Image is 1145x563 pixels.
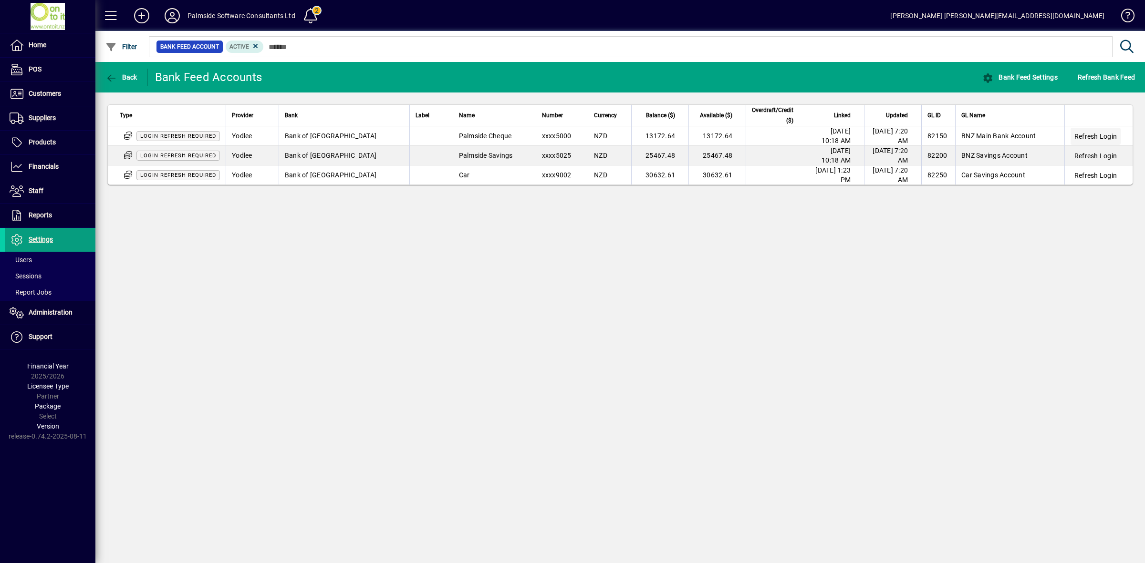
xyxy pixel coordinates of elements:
span: Balance ($) [646,110,675,121]
button: Back [103,69,140,86]
span: Palmside Savings [459,152,513,159]
span: 82250 [927,171,947,179]
span: Login refresh required [140,133,216,139]
span: Reports [29,211,52,219]
span: 82200 [927,152,947,159]
td: 25467.48 [688,146,746,165]
span: Settings [29,235,53,243]
span: Home [29,41,46,49]
span: Bank of [GEOGRAPHIC_DATA] [285,152,376,159]
span: Bank of [GEOGRAPHIC_DATA] [285,132,376,140]
div: Label [416,110,447,121]
div: Provider [232,110,273,121]
span: Suppliers [29,114,56,122]
a: Customers [5,82,95,106]
button: Add [126,7,157,24]
span: Refresh Bank Feed [1078,70,1135,85]
span: Bank of [GEOGRAPHIC_DATA] [285,171,376,179]
span: Login refresh required [140,172,216,178]
div: Linked [813,110,859,121]
div: Palmside Software Consultants Ltd [187,8,295,23]
td: 30632.61 [688,165,746,184]
a: Products [5,131,95,154]
a: Suppliers [5,106,95,130]
td: [DATE] 7:20 AM [864,126,921,146]
div: Bank Feed Accounts [155,70,262,85]
span: Bank [285,110,298,121]
span: Car Savings Account [961,171,1025,179]
button: Refresh Login [1071,128,1121,145]
button: Bank Feed Settings [980,69,1060,86]
span: Financials [29,163,59,170]
app-status-label: Multi-factor authentication (MFA) refresh required [136,151,220,159]
span: Financial Year [27,362,69,370]
span: Customers [29,90,61,97]
div: Overdraft/Credit ($) [752,105,802,126]
span: Users [10,256,32,264]
span: NZD [594,132,607,140]
div: [PERSON_NAME] [PERSON_NAME][EMAIL_ADDRESS][DOMAIN_NAME] [890,8,1104,23]
span: xxxx5000 [542,132,572,140]
div: GL Name [961,110,1059,121]
span: Support [29,333,52,340]
button: Filter [103,38,140,55]
div: Updated [870,110,916,121]
span: Refresh Login [1074,132,1117,141]
span: BNZ Savings Account [961,152,1028,159]
a: Users [5,252,95,268]
span: Login refresh required [140,153,216,159]
span: Refresh Login [1074,171,1117,180]
div: Available ($) [695,110,741,121]
td: 13172.64 [631,126,688,146]
span: Available ($) [700,110,732,121]
span: GL ID [927,110,941,121]
span: POS [29,65,42,73]
span: NZD [594,152,607,159]
span: xxxx5025 [542,152,572,159]
td: [DATE] 10:18 AM [807,126,864,146]
button: Refresh Login [1071,167,1121,184]
div: Type [120,110,220,121]
span: Overdraft/Credit ($) [752,105,793,126]
span: NZD [594,171,607,179]
div: Name [459,110,530,121]
a: Administration [5,301,95,325]
td: 13172.64 [688,126,746,146]
td: [DATE] 1:23 PM [807,165,864,184]
td: [DATE] 10:18 AM [807,146,864,165]
span: Filter [105,43,137,51]
td: [DATE] 7:20 AM [864,146,921,165]
span: Yodlee [232,152,252,159]
div: GL ID [927,110,949,121]
span: Label [416,110,429,121]
span: Yodlee [232,132,252,140]
td: 25467.48 [631,146,688,165]
span: Currency [594,110,617,121]
div: Balance ($) [637,110,684,121]
span: Type [120,110,132,121]
span: Car [459,171,470,179]
a: Staff [5,179,95,203]
span: Updated [886,110,908,121]
app-status-label: Multi-factor authentication (MFA) refresh required [136,132,220,139]
span: 82150 [927,132,947,140]
span: Version [37,422,59,430]
span: Bank Feed Account [160,42,219,51]
span: Active [229,43,249,50]
td: 30632.61 [631,165,688,184]
span: BNZ Main Bank Account [961,132,1036,140]
a: Financials [5,155,95,179]
a: Support [5,325,95,349]
a: Sessions [5,268,95,284]
a: Report Jobs [5,284,95,300]
span: Provider [232,110,253,121]
td: [DATE] 7:20 AM [864,165,921,184]
div: Number [542,110,583,121]
div: Bank [285,110,404,121]
span: GL Name [961,110,985,121]
span: Bank Feed Settings [982,73,1058,81]
span: Administration [29,308,73,316]
span: Refresh Login [1074,151,1117,161]
span: Yodlee [232,171,252,179]
span: Palmside Cheque [459,132,512,140]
